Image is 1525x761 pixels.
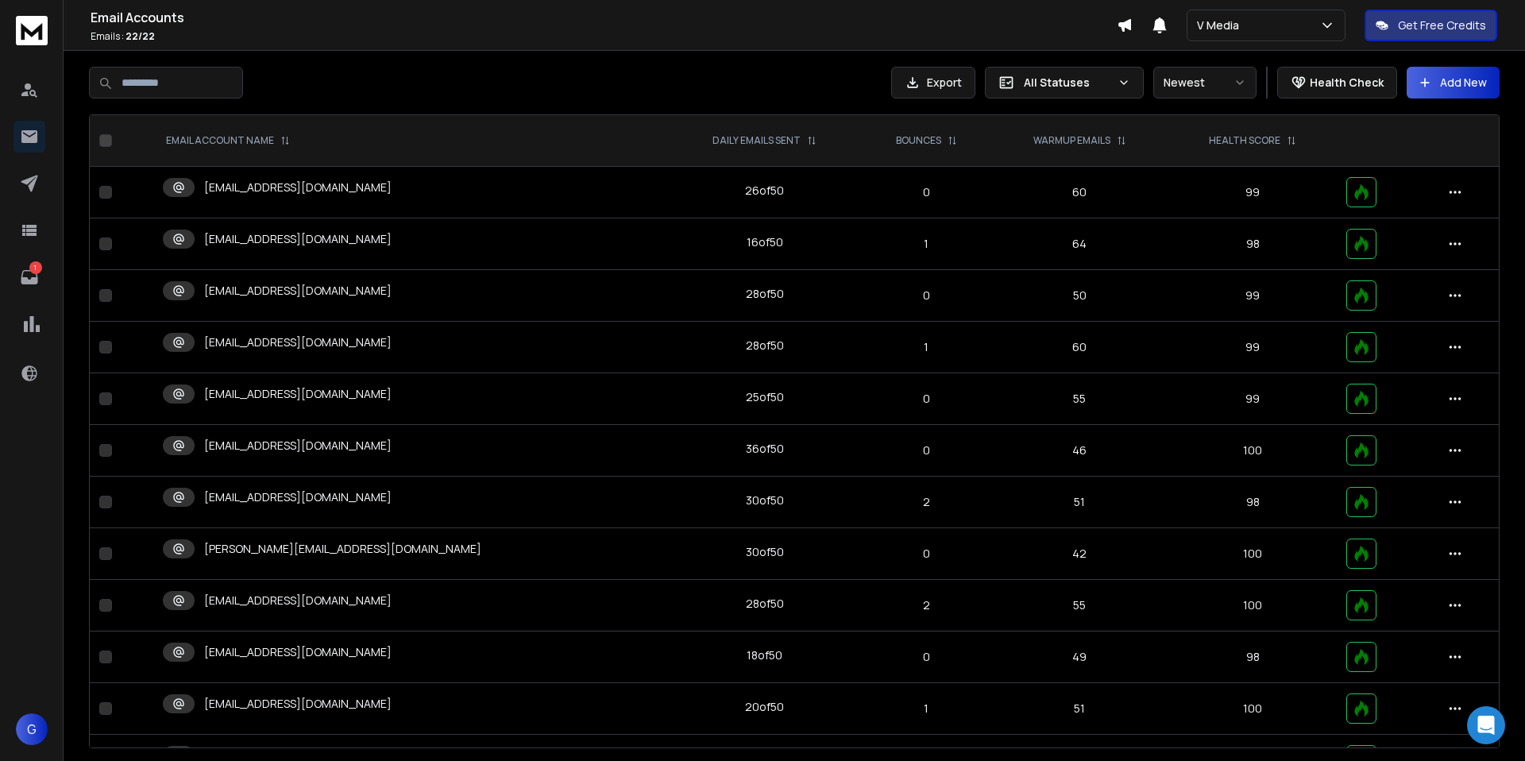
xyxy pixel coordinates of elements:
[747,647,782,663] div: 18 of 50
[1153,67,1257,99] button: Newest
[746,338,784,353] div: 28 of 50
[746,544,784,560] div: 30 of 50
[746,493,784,508] div: 30 of 50
[896,134,941,147] p: BOUNCES
[991,580,1168,632] td: 55
[871,391,982,407] p: 0
[991,477,1168,528] td: 51
[1024,75,1111,91] p: All Statuses
[16,713,48,745] button: G
[1033,134,1110,147] p: WARMUP EMAILS
[747,234,783,250] div: 16 of 50
[204,593,392,608] p: [EMAIL_ADDRESS][DOMAIN_NAME]
[204,283,392,299] p: [EMAIL_ADDRESS][DOMAIN_NAME]
[166,134,290,147] div: EMAIL ACCOUNT NAME
[204,541,481,557] p: [PERSON_NAME][EMAIL_ADDRESS][DOMAIN_NAME]
[204,180,392,195] p: [EMAIL_ADDRESS][DOMAIN_NAME]
[91,30,1117,43] p: Emails :
[1467,706,1505,744] div: Open Intercom Messenger
[871,701,982,717] p: 1
[1277,67,1397,99] button: Health Check
[1365,10,1497,41] button: Get Free Credits
[204,438,392,454] p: [EMAIL_ADDRESS][DOMAIN_NAME]
[991,322,1168,373] td: 60
[29,261,42,274] p: 1
[991,270,1168,322] td: 50
[871,546,982,562] p: 0
[1168,528,1337,580] td: 100
[1168,218,1337,270] td: 98
[16,16,48,45] img: logo
[745,699,784,715] div: 20 of 50
[871,236,982,252] p: 1
[991,167,1168,218] td: 60
[1310,75,1384,91] p: Health Check
[891,67,975,99] button: Export
[871,494,982,510] p: 2
[746,286,784,302] div: 28 of 50
[712,134,801,147] p: DAILY EMAILS SENT
[1168,683,1337,735] td: 100
[204,386,392,402] p: [EMAIL_ADDRESS][DOMAIN_NAME]
[204,644,392,660] p: [EMAIL_ADDRESS][DOMAIN_NAME]
[871,288,982,303] p: 0
[1168,425,1337,477] td: 100
[1168,632,1337,683] td: 98
[871,597,982,613] p: 2
[871,339,982,355] p: 1
[1168,477,1337,528] td: 98
[991,425,1168,477] td: 46
[1168,167,1337,218] td: 99
[1168,580,1337,632] td: 100
[204,231,392,247] p: [EMAIL_ADDRESS][DOMAIN_NAME]
[746,441,784,457] div: 36 of 50
[1407,67,1500,99] button: Add New
[1168,322,1337,373] td: 99
[871,184,982,200] p: 0
[14,261,45,293] a: 1
[746,596,784,612] div: 28 of 50
[991,528,1168,580] td: 42
[1209,134,1280,147] p: HEALTH SCORE
[204,334,392,350] p: [EMAIL_ADDRESS][DOMAIN_NAME]
[1197,17,1245,33] p: V Media
[745,183,784,199] div: 26 of 50
[204,489,392,505] p: [EMAIL_ADDRESS][DOMAIN_NAME]
[91,8,1117,27] h1: Email Accounts
[1168,270,1337,322] td: 99
[991,683,1168,735] td: 51
[746,389,784,405] div: 25 of 50
[991,632,1168,683] td: 49
[991,218,1168,270] td: 64
[871,649,982,665] p: 0
[125,29,155,43] span: 22 / 22
[991,373,1168,425] td: 55
[204,696,392,712] p: [EMAIL_ADDRESS][DOMAIN_NAME]
[1398,17,1486,33] p: Get Free Credits
[871,442,982,458] p: 0
[1168,373,1337,425] td: 99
